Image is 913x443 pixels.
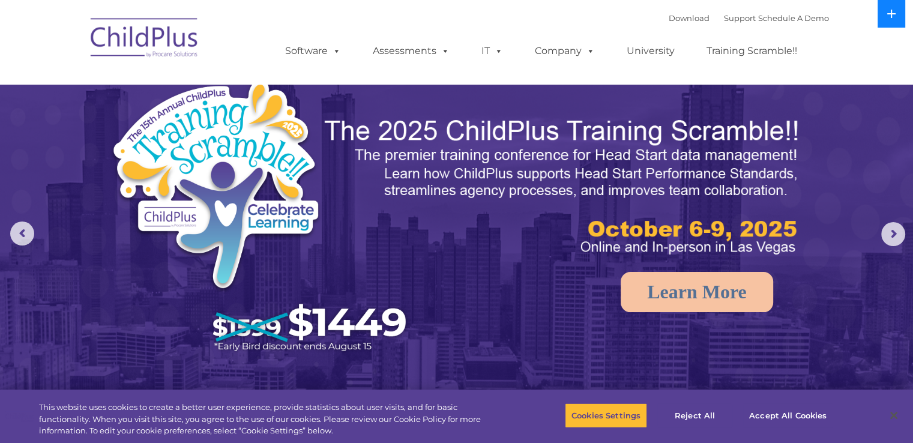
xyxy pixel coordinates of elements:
[758,13,829,23] a: Schedule A Demo
[39,402,502,437] div: This website uses cookies to create a better user experience, provide statistics about user visit...
[469,39,515,63] a: IT
[669,13,710,23] a: Download
[361,39,462,63] a: Assessments
[615,39,687,63] a: University
[621,272,773,312] a: Learn More
[743,403,833,428] button: Accept All Cookies
[657,403,732,428] button: Reject All
[881,402,907,429] button: Close
[724,13,756,23] a: Support
[565,403,647,428] button: Cookies Settings
[669,13,829,23] font: |
[523,39,607,63] a: Company
[167,128,218,137] span: Phone number
[695,39,809,63] a: Training Scramble!!
[85,10,205,70] img: ChildPlus by Procare Solutions
[273,39,353,63] a: Software
[167,79,203,88] span: Last name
